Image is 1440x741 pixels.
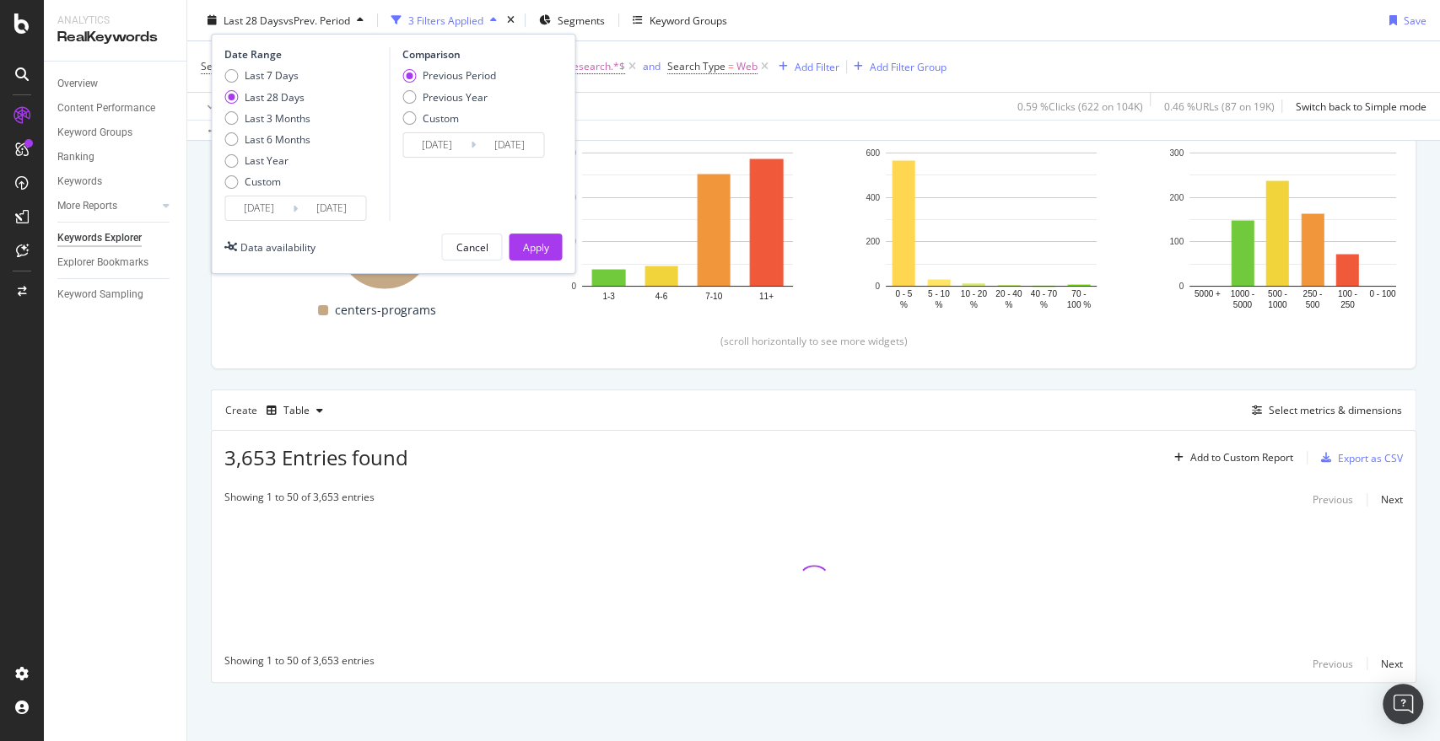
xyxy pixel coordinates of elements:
div: Create [225,397,330,424]
button: Select metrics & dimensions [1245,400,1402,421]
div: Explorer Bookmarks [57,254,148,271]
button: Export as CSV [1314,444,1403,471]
div: Next [1381,492,1403,507]
text: 100 [1169,238,1184,247]
div: 0.46 % URLs ( 87 on 19K ) [1164,99,1275,113]
div: Last 6 Months [245,132,310,147]
div: Content Performance [57,99,155,117]
text: % [1005,300,1012,309]
div: Last 6 Months [224,132,310,147]
button: Last 28 DaysvsPrev. Period [201,7,370,34]
div: Overview [57,75,98,93]
text: 250 - [1302,289,1322,298]
button: Add to Custom Report [1168,444,1293,471]
div: Custom [402,110,496,125]
svg: A chart. [860,144,1123,312]
text: 400 [866,193,880,202]
span: Last 28 Days [224,13,283,27]
div: Last 3 Months [245,110,310,125]
text: % [1040,300,1048,309]
span: Web [736,55,758,78]
div: Add Filter [795,59,839,73]
div: Showing 1 to 50 of 3,653 entries [224,490,375,510]
span: = [728,59,734,73]
div: Custom [245,175,281,189]
div: Last 28 Days [245,89,305,104]
text: % [935,300,942,309]
div: Previous [1313,657,1353,671]
text: 1-3 [602,292,615,301]
div: A chart. [1163,144,1427,312]
div: Apply [522,239,548,254]
text: 70 - [1071,289,1086,298]
div: Last Year [224,153,310,168]
input: End Date [298,196,365,220]
div: 0.59 % Clicks ( 622 on 104K ) [1017,99,1143,113]
div: More Reports [57,197,117,215]
text: 5000 [1233,300,1253,309]
span: Segments [558,13,605,27]
text: 500 - [1268,289,1287,298]
text: 0 [571,282,576,291]
div: Previous [1313,492,1353,507]
div: Last 7 Days [245,68,299,83]
button: Previous [1313,653,1353,674]
div: Previous Period [423,68,496,83]
text: 5000 + [1195,289,1221,298]
div: Custom [423,110,459,125]
div: Table [283,405,310,416]
text: 0 [875,282,880,291]
button: Table [260,397,330,424]
text: 500 [1305,300,1319,309]
div: Add Filter Group [870,59,947,73]
text: 100 % [1067,300,1091,309]
div: Date Range [224,47,385,62]
text: 0 [1178,282,1184,291]
div: Keywords Explorer [57,229,142,247]
div: Last 28 Days [224,89,310,104]
span: Search Type [201,59,259,73]
div: Keyword Sampling [57,286,143,303]
div: Next [1381,657,1403,671]
a: Keywords [57,173,175,191]
button: Next [1381,490,1403,510]
text: 100 - [1338,289,1357,298]
div: Previous Period [402,68,496,83]
div: Cancel [456,239,488,254]
span: centers-programs [335,300,436,320]
div: Keyword Groups [650,13,727,27]
button: Segments [532,7,612,34]
a: Ranking [57,148,175,166]
div: 3 Filters Applied [408,13,483,27]
div: Keywords [57,173,102,191]
svg: A chart. [556,144,819,312]
text: 7-10 [705,292,722,301]
text: 11+ [759,292,774,301]
a: Overview [57,75,175,93]
div: Previous Year [402,89,496,104]
div: Previous Year [423,89,488,104]
text: 1000 - [1231,289,1254,298]
button: Save [1383,7,1427,34]
text: 0 - 100 [1369,289,1396,298]
text: 5 - 10 [928,289,950,298]
text: 200 [1169,193,1184,202]
div: Add to Custom Report [1190,453,1293,463]
span: vs Prev. Period [283,13,350,27]
text: 20 - 40 [995,289,1022,298]
text: 1000 [1268,300,1287,309]
text: % [900,300,908,309]
div: Keyword Groups [57,124,132,142]
div: Last Year [245,153,289,168]
input: Start Date [403,133,471,157]
span: Search Type [667,59,725,73]
a: More Reports [57,197,158,215]
button: Add Filter Group [847,56,947,77]
a: Explorer Bookmarks [57,254,175,271]
div: Save [1404,13,1427,27]
text: 0 - 5 [895,289,912,298]
div: Last 3 Months [224,110,310,125]
button: Cancel [441,234,502,260]
span: 3,653 Entries found [224,443,408,471]
button: Next [1381,653,1403,674]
